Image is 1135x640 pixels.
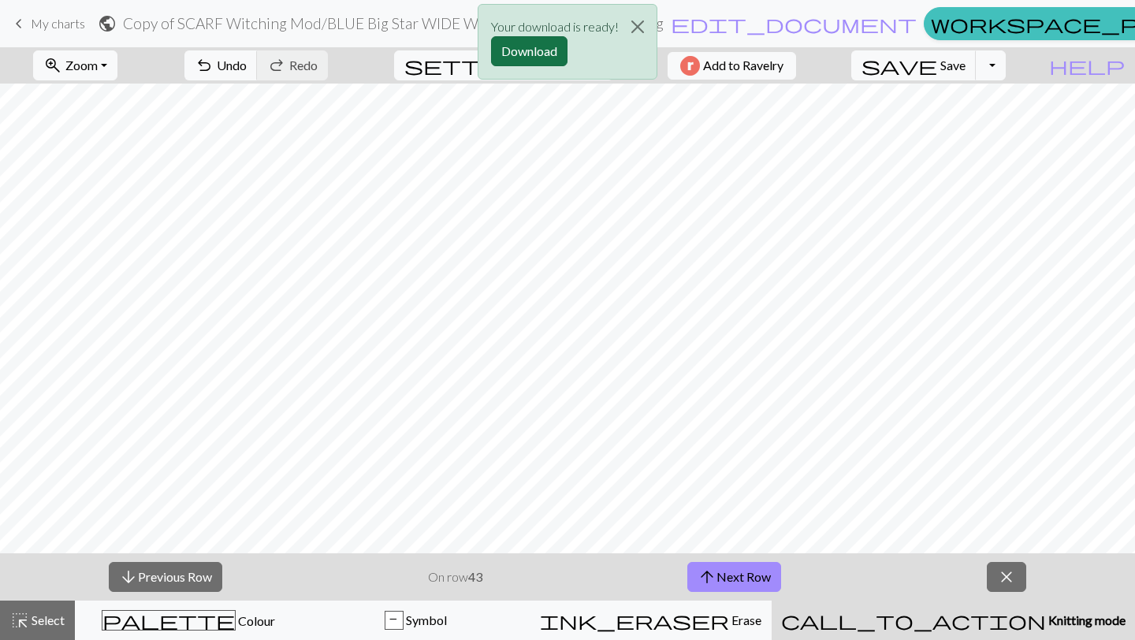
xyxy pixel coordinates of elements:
p: On row [428,567,482,586]
button: Previous Row [109,562,222,592]
button: Download [491,36,567,66]
button: Knitting mode [772,601,1135,640]
span: Select [29,612,65,627]
span: Symbol [404,612,447,627]
span: close [997,566,1016,588]
p: Your download is ready! [491,17,619,36]
span: arrow_upward [698,566,716,588]
span: arrow_downward [119,566,138,588]
button: P Symbol [303,601,530,640]
strong: 43 [468,569,482,584]
button: Close [619,5,657,49]
span: palette [102,609,235,631]
button: Next Row [687,562,781,592]
span: highlight_alt [10,609,29,631]
div: P [385,612,403,631]
span: Erase [729,612,761,627]
span: ink_eraser [540,609,729,631]
span: Knitting mode [1046,612,1126,627]
span: call_to_action [781,609,1046,631]
span: Colour [236,613,275,628]
button: Colour [75,601,303,640]
button: Erase [530,601,772,640]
